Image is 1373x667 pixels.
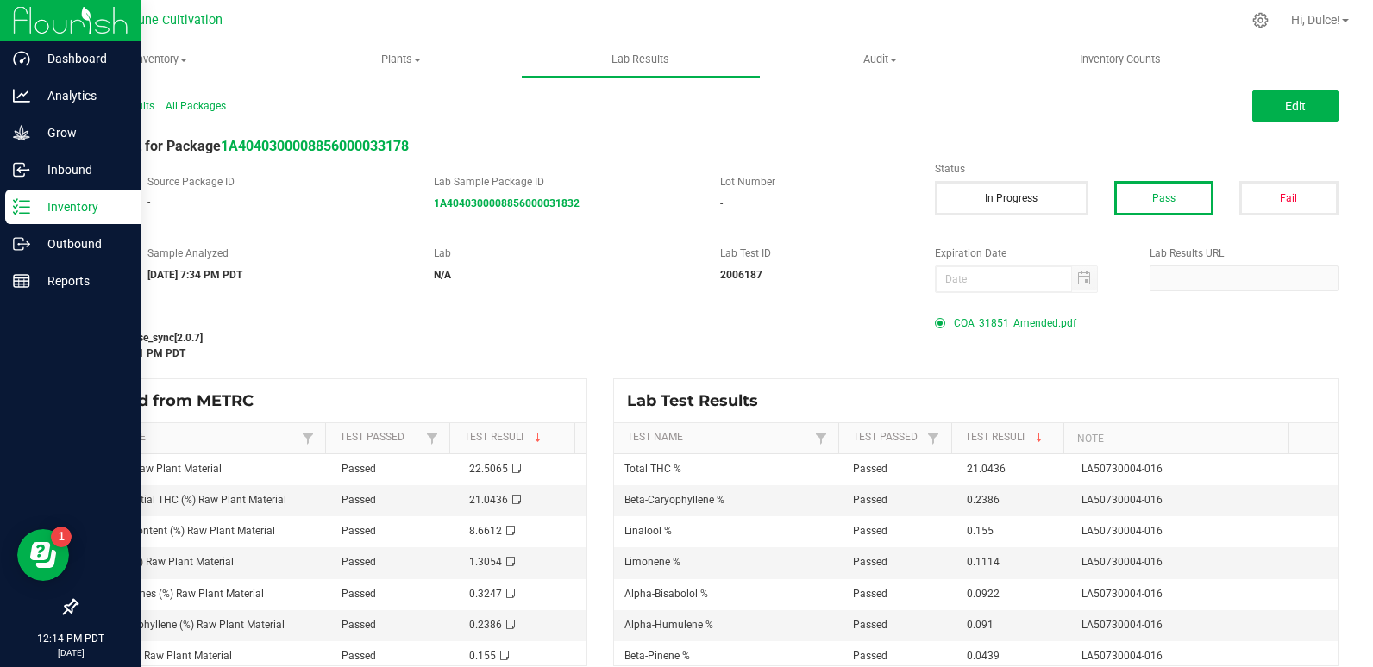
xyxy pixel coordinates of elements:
[624,650,690,662] span: Beta-Pinene %
[1000,41,1240,78] a: Inventory Counts
[87,556,234,568] span: Δ-9 THC (%) Raw Plant Material
[469,556,502,568] span: 1.3054
[967,556,1000,568] span: 0.1114
[13,50,30,67] inline-svg: Dashboard
[221,138,409,154] a: 1A4040300008856000033178
[342,556,376,568] span: Passed
[76,138,409,154] span: Lab Result for Package
[147,196,150,208] span: -
[923,427,944,449] a: Filter
[76,310,909,326] label: Last Modified
[1291,13,1340,27] span: Hi, Dulce!
[41,41,281,78] a: Inventory
[531,431,545,445] span: Sortable
[87,650,232,662] span: Linalool (%) Raw Plant Material
[13,161,30,178] inline-svg: Inbound
[342,588,376,600] span: Passed
[1114,181,1213,215] button: Pass
[588,52,693,67] span: Lab Results
[1056,52,1184,67] span: Inventory Counts
[13,87,30,104] inline-svg: Analytics
[342,650,376,662] span: Passed
[469,494,508,506] span: 21.0436
[30,48,134,69] p: Dashboard
[967,650,1000,662] span: 0.0439
[282,52,520,67] span: Plants
[147,246,408,261] label: Sample Analyzed
[434,246,694,261] label: Lab
[130,13,223,28] span: Dune Cultivation
[624,525,672,537] span: Linalool %
[469,650,496,662] span: 0.155
[720,174,909,190] label: Lot Number
[1081,556,1163,568] span: LA50730004-016
[434,269,451,281] strong: N/A
[1252,90,1339,122] button: Edit
[1081,588,1163,600] span: LA50730004-016
[935,246,1124,261] label: Expiration Date
[935,318,945,328] form-radio-button: Primary COA
[13,272,30,290] inline-svg: Reports
[87,494,286,506] span: Total Potential THC (%) Raw Plant Material
[627,431,811,445] a: Test NameSortable
[90,391,266,410] span: Synced from METRC
[935,161,1339,177] label: Status
[147,174,408,190] label: Source Package ID
[967,463,1006,475] span: 21.0436
[13,235,30,252] inline-svg: Outbound
[954,310,1076,336] span: COA_31851_Amended.pdf
[434,197,580,209] a: 1A4040300008856000031832
[41,52,281,67] span: Inventory
[853,431,924,445] a: Test PassedSortable
[720,246,909,261] label: Lab Test ID
[90,431,298,445] a: Test NameSortable
[1063,423,1288,454] th: Note
[1081,494,1163,506] span: LA50730004-016
[87,525,275,537] span: Moisture Content (%) Raw Plant Material
[967,588,1000,600] span: 0.0922
[965,431,1057,445] a: Test ResultSortable
[1285,99,1306,113] span: Edit
[1081,650,1163,662] span: LA50730004-016
[624,588,708,600] span: Alpha-Bisabolol %
[627,391,771,410] span: Lab Test Results
[1081,525,1163,537] span: LA50730004-016
[967,494,1000,506] span: 0.2386
[761,41,1000,78] a: Audit
[811,427,831,449] a: Filter
[853,494,887,506] span: Passed
[13,198,30,215] inline-svg: Inventory
[166,100,226,112] span: All Packages
[624,619,713,631] span: Alpha-Humulene %
[30,271,134,291] p: Reports
[1150,246,1339,261] label: Lab Results URL
[8,631,134,646] p: 12:14 PM PDT
[342,463,376,475] span: Passed
[967,525,994,537] span: 0.155
[624,556,680,568] span: Limonene %
[853,525,887,537] span: Passed
[1081,619,1163,631] span: LA50730004-016
[434,174,694,190] label: Lab Sample Package ID
[298,427,318,449] a: Filter
[30,159,134,180] p: Inbound
[762,52,1000,67] span: Audit
[51,527,72,547] iframe: Resource center unread badge
[159,100,161,112] span: |
[624,494,724,506] span: Beta-Caryophyllene %
[342,525,376,537] span: Passed
[30,234,134,254] p: Outbound
[521,41,761,78] a: Lab Results
[342,619,376,631] span: Passed
[340,431,423,445] a: Test PassedSortable
[87,588,264,600] span: Other Terpenes (%) Raw Plant Material
[30,122,134,143] p: Grow
[30,196,134,217] p: Inventory
[469,463,508,475] span: 22.5065
[469,619,502,631] span: 0.2386
[720,269,762,281] strong: 2006187
[624,463,681,475] span: Total THC %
